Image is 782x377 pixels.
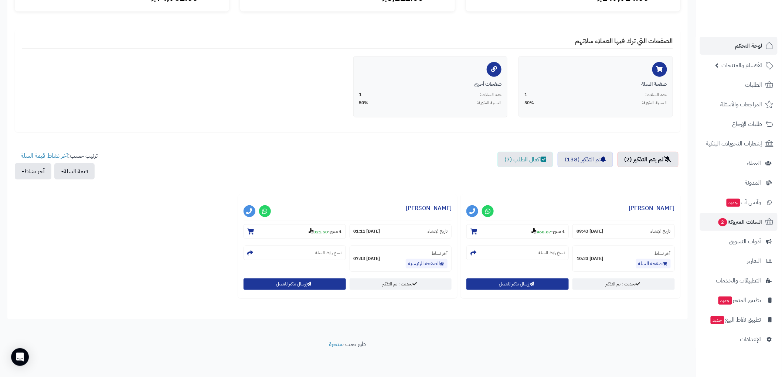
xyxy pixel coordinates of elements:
small: نسخ رابط السلة [316,250,342,256]
span: الإعدادات [740,334,761,345]
a: لوحة التحكم [700,37,778,55]
a: العملاء [700,154,778,172]
a: تحديث : تم التذكير [350,278,452,290]
section: نسخ رابط السلة [244,246,346,260]
section: 1 منتج-321.50 [244,224,346,239]
span: جديد [727,199,740,207]
span: إشعارات التحويلات البنكية [706,138,762,149]
a: المراجعات والأسئلة [700,96,778,113]
small: - [531,228,565,235]
span: النسبة المئوية: [642,100,667,106]
a: إشعارات التحويلات البنكية [700,135,778,152]
span: 50% [524,100,534,106]
h4: الصفحات التي ترك فيها العملاء سلاتهم [22,37,673,49]
a: قيمة السلة [21,151,45,160]
strong: [DATE] 07:13 [354,256,380,262]
small: تاريخ الإنشاء [428,228,448,234]
strong: 966.67 [531,229,551,235]
a: تطبيق المتجرجديد [700,291,778,309]
span: النسبة المئوية: [477,100,501,106]
small: تاريخ الإنشاء [651,228,671,234]
span: المراجعات والأسئلة [721,99,762,110]
a: [PERSON_NAME] [629,204,675,213]
span: جديد [718,297,732,305]
span: 2 [718,218,727,226]
a: وآتس آبجديد [700,193,778,211]
a: أدوات التسويق [700,233,778,250]
a: التطبيقات والخدمات [700,272,778,289]
a: [PERSON_NAME] [406,204,452,213]
a: السلات المتروكة2 [700,213,778,231]
small: - [309,228,342,235]
section: 1 منتج-966.67 [466,224,569,239]
strong: 1 منتج [553,229,565,235]
span: عدد السلات: [480,92,501,98]
a: التقارير [700,252,778,270]
span: العملاء [747,158,761,168]
strong: 321.50 [309,229,328,235]
span: المدونة [745,178,761,188]
span: عدد السلات: [646,92,667,98]
a: طلبات الإرجاع [700,115,778,133]
a: لم يتم التذكير (2) [618,152,679,167]
span: تطبيق نقاط البيع [710,315,761,325]
button: قيمة السلة [54,163,95,179]
span: الطلبات [745,80,762,90]
a: متجرة [329,340,343,349]
span: جديد [711,316,724,324]
small: نسخ رابط السلة [538,250,565,256]
span: 1 [524,92,527,98]
span: السلات المتروكة [718,217,762,227]
span: لوحة التحكم [735,41,762,51]
section: نسخ رابط السلة [466,246,569,260]
a: تحديث : تم التذكير [572,278,675,290]
span: أدوات التسويق [729,236,761,247]
span: 1 [359,92,362,98]
img: logo-2.png [732,6,775,21]
ul: ترتيب حسب: - [15,152,98,179]
span: الأقسام والمنتجات [722,60,762,71]
a: صفحة السلة [636,259,671,268]
a: تم التذكير (138) [558,152,613,167]
button: آخر نشاط [15,163,51,179]
a: تطبيق نقاط البيعجديد [700,311,778,329]
small: آخر نشاط [432,250,448,257]
small: آخر نشاط [655,250,671,257]
strong: 1 منتج [330,229,342,235]
span: التقارير [747,256,761,266]
strong: [DATE] 01:11 [354,228,380,234]
div: صفحات أخرى [359,80,502,88]
button: إرسال تذكير للعميل [244,278,346,290]
div: صفحة السلة [524,80,667,88]
div: Open Intercom Messenger [11,348,29,366]
span: التطبيقات والخدمات [716,275,761,286]
strong: [DATE] 09:43 [577,228,603,234]
a: الإعدادات [700,330,778,348]
a: آخر نشاط [47,151,68,160]
span: تطبيق المتجر [718,295,761,305]
a: الصفحة الرئيسية [406,259,448,268]
a: اكمال الطلب (7) [497,152,553,167]
span: 50% [359,100,369,106]
strong: [DATE] 10:23 [577,256,603,262]
a: المدونة [700,174,778,192]
span: طلبات الإرجاع [732,119,762,129]
button: إرسال تذكير للعميل [466,278,569,290]
span: وآتس آب [726,197,761,208]
a: الطلبات [700,76,778,94]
